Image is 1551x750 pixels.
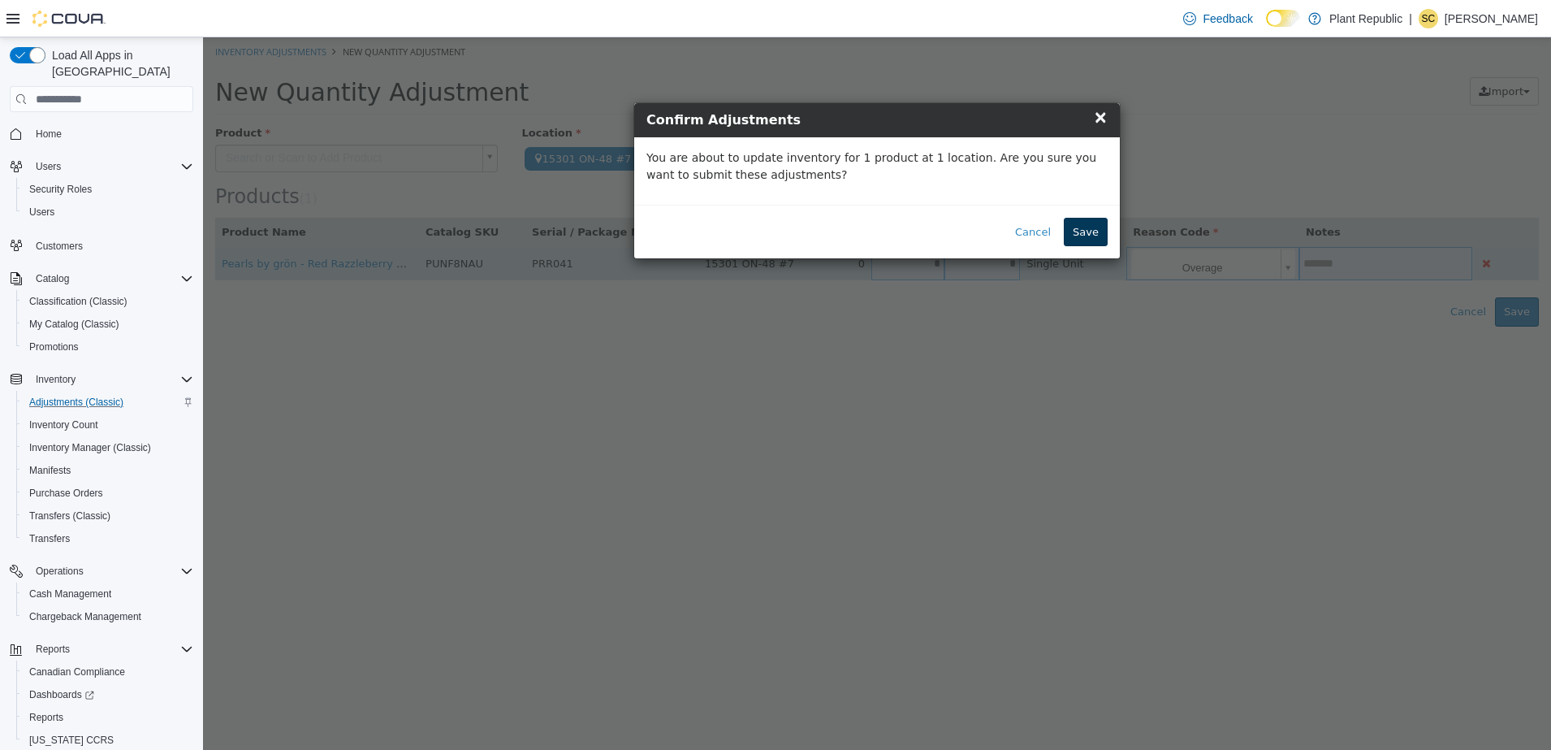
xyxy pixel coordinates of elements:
[23,483,193,503] span: Purchase Orders
[23,685,101,704] a: Dashboards
[23,584,193,604] span: Cash Management
[29,370,82,389] button: Inventory
[16,201,200,223] button: Users
[16,336,200,358] button: Promotions
[23,337,85,357] a: Promotions
[23,662,193,682] span: Canadian Compliance
[45,47,193,80] span: Load All Apps in [GEOGRAPHIC_DATA]
[29,639,76,659] button: Reports
[1266,10,1300,27] input: Dark Mode
[29,487,103,500] span: Purchase Orders
[23,202,61,222] a: Users
[23,607,193,626] span: Chargeback Management
[23,180,98,199] a: Security Roles
[443,112,905,146] p: You are about to update inventory for 1 product at 1 location. Are you sure you want to submit th...
[3,233,200,257] button: Customers
[16,414,200,436] button: Inventory Count
[23,314,193,334] span: My Catalog (Classic)
[16,605,200,628] button: Chargeback Management
[29,235,193,255] span: Customers
[32,11,106,27] img: Cova
[1419,9,1438,28] div: Samantha Crosby
[29,124,193,144] span: Home
[23,292,134,311] a: Classification (Classic)
[29,587,111,600] span: Cash Management
[23,529,76,548] a: Transfers
[23,607,148,626] a: Chargeback Management
[23,392,193,412] span: Adjustments (Classic)
[29,295,127,308] span: Classification (Classic)
[23,415,193,435] span: Inventory Count
[23,685,193,704] span: Dashboards
[29,236,89,256] a: Customers
[29,396,123,409] span: Adjustments (Classic)
[1203,11,1252,27] span: Feedback
[29,340,79,353] span: Promotions
[23,438,158,457] a: Inventory Manager (Classic)
[890,70,905,89] span: ×
[16,391,200,414] button: Adjustments (Classic)
[23,461,77,480] a: Manifests
[1445,9,1538,28] p: [PERSON_NAME]
[36,643,70,656] span: Reports
[29,711,63,724] span: Reports
[29,183,92,196] span: Security Roles
[29,464,71,477] span: Manifests
[29,318,119,331] span: My Catalog (Classic)
[23,392,130,412] a: Adjustments (Classic)
[29,441,151,454] span: Inventory Manager (Classic)
[29,206,54,219] span: Users
[23,314,126,334] a: My Catalog (Classic)
[16,583,200,605] button: Cash Management
[29,688,94,701] span: Dashboards
[23,662,132,682] a: Canadian Compliance
[23,292,193,311] span: Classification (Classic)
[29,157,67,176] button: Users
[23,506,193,526] span: Transfers (Classic)
[36,373,76,386] span: Inventory
[36,565,84,578] span: Operations
[29,269,193,288] span: Catalog
[3,560,200,583] button: Operations
[3,368,200,391] button: Inventory
[36,160,61,173] span: Users
[16,661,200,683] button: Canadian Compliance
[23,415,105,435] a: Inventory Count
[803,180,857,210] button: Cancel
[23,529,193,548] span: Transfers
[16,683,200,706] a: Dashboards
[3,638,200,661] button: Reports
[23,483,110,503] a: Purchase Orders
[16,706,200,729] button: Reports
[23,506,117,526] a: Transfers (Classic)
[16,290,200,313] button: Classification (Classic)
[36,128,62,141] span: Home
[23,730,120,750] a: [US_STATE] CCRS
[3,155,200,178] button: Users
[23,461,193,480] span: Manifests
[29,561,90,581] button: Operations
[29,418,98,431] span: Inventory Count
[16,436,200,459] button: Inventory Manager (Classic)
[29,157,193,176] span: Users
[29,509,110,522] span: Transfers (Classic)
[3,122,200,145] button: Home
[29,124,68,144] a: Home
[16,459,200,482] button: Manifests
[16,313,200,336] button: My Catalog (Classic)
[29,665,125,678] span: Canadian Compliance
[23,584,118,604] a: Cash Management
[443,73,905,93] h4: Confirm Adjustments
[861,180,905,210] button: Save
[1266,27,1267,28] span: Dark Mode
[29,639,193,659] span: Reports
[29,532,70,545] span: Transfers
[16,527,200,550] button: Transfers
[23,730,193,750] span: Washington CCRS
[29,370,193,389] span: Inventory
[16,178,200,201] button: Security Roles
[23,202,193,222] span: Users
[16,482,200,505] button: Purchase Orders
[1422,9,1436,28] span: SC
[1177,2,1259,35] a: Feedback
